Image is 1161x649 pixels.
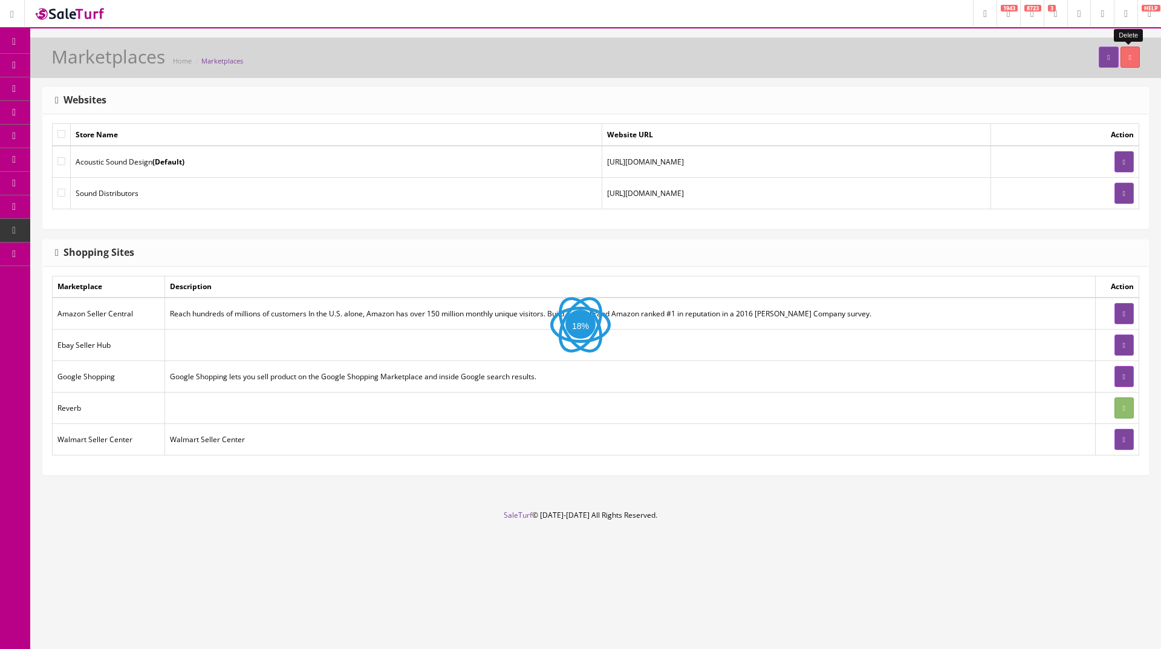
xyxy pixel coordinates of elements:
span: 3 [1048,5,1056,11]
span: 1943 [1001,5,1018,11]
td: Store Name [71,124,602,146]
span: HELP [1142,5,1160,11]
h3: Shopping Sites [55,247,134,258]
td: Reach hundreds of millions of customers In the U.S. alone, Amazon has over 150 million monthly un... [164,298,1095,330]
div: Delete [1114,29,1143,42]
td: Website URL [602,124,991,146]
a: Home [173,56,192,65]
td: Amazon Seller Central [53,298,165,330]
td: [URL][DOMAIN_NAME] [602,146,991,178]
h1: Marketplaces [51,47,165,67]
b: (Default) [152,157,184,167]
td: Action [1096,276,1139,298]
td: Google Shopping [53,360,165,392]
a: Marketplaces [201,56,243,65]
td: Sound Distributors [71,178,602,209]
img: SaleTurf [34,5,106,22]
td: Action [990,124,1139,146]
td: Description [164,276,1095,298]
td: Acoustic Sound Design [71,146,602,178]
td: Marketplace [53,276,165,298]
td: Ebay Seller Hub [53,329,165,360]
td: Google Shopping lets you sell product on the Google Shopping Marketplace and inside Google search... [164,360,1095,392]
td: Walmart Seller Center [164,424,1095,455]
a: SaleTurf [504,510,532,520]
td: Walmart Seller Center [53,424,165,455]
td: Reverb [53,392,165,423]
h3: Websites [55,95,106,106]
span: 8723 [1024,5,1041,11]
td: [URL][DOMAIN_NAME] [602,178,991,209]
